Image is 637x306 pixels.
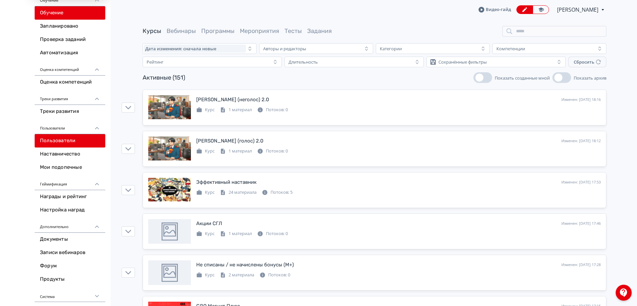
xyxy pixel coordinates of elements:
a: Задания [307,27,332,35]
a: Треки развития [35,105,105,118]
a: Автоматизация [35,46,105,60]
div: Курс [196,272,215,278]
button: Авторы и редакторы [259,43,373,54]
div: Изменен: [DATE] 18:12 [561,138,601,144]
a: Тесты [285,27,302,35]
a: Программы [201,27,235,35]
a: Мои подопечные [35,161,105,174]
a: Настройка наград [35,203,105,217]
a: Записи вебинаров [35,246,105,259]
div: Курс [196,230,215,237]
div: Не списаны / не начислены бонусы (М+) [196,261,294,269]
div: Потоков: 0 [260,272,290,278]
div: Потоков: 0 [257,230,288,237]
a: Форум [35,259,105,273]
div: Геймификация [35,174,105,190]
div: Курс [196,148,215,154]
span: Показать архив [574,75,606,81]
div: Дополнительно [35,217,105,233]
a: Продукты [35,273,105,286]
div: Эффективный наставник [196,178,257,186]
div: Оценка компетенций [35,60,105,76]
div: Изменен: [DATE] 17:46 [561,221,601,226]
div: Активные (151) [143,73,185,82]
a: Пользователи [35,134,105,148]
button: Сбросить [568,57,606,67]
div: Категории [380,46,402,51]
a: Проверка заданий [35,33,105,46]
a: Вебинары [167,27,196,35]
div: Курс [196,107,215,113]
div: Потоков: 0 [257,148,288,154]
div: ИТ СГЛ (голос) 2.0 [196,137,264,145]
div: Сохранённые фильтры [438,59,487,65]
div: ИТ СГЛ (неголос) 2.0 [196,96,269,104]
div: Изменен: [DATE] 17:28 [561,262,601,268]
div: Потоков: 0 [257,107,288,113]
button: Длительность [285,57,424,67]
div: Длительность [289,59,318,65]
div: 24 материала [220,189,257,196]
a: Запланировано [35,20,105,33]
div: Потоков: 5 [262,189,293,196]
a: Наставничество [35,148,105,161]
div: Треки развития [35,89,105,105]
button: Категории [376,43,490,54]
span: Показать созданные мной [495,75,550,81]
div: 1 материал [220,230,252,237]
span: Дата изменения: сначала новые [145,46,216,51]
a: Награды и рейтинг [35,190,105,203]
a: Видео-гайд [478,6,511,13]
a: Курсы [143,27,161,35]
div: Курс [196,189,215,196]
span: Диана Лостанова [557,6,599,14]
a: Оценка компетенций [35,76,105,89]
a: Переключиться в режим ученика [533,5,549,14]
div: 1 материал [220,148,252,154]
button: Компетенции [492,43,606,54]
div: 2 материала [220,272,254,278]
button: Дата изменения: сначала новые [143,43,257,54]
div: Акции СГЛ [196,220,222,227]
div: Авторы и редакторы [263,46,306,51]
div: Компетенции [496,46,525,51]
button: Сохранённые фильтры [426,57,566,67]
div: Изменен: [DATE] 18:16 [561,97,601,103]
div: Рейтинг [147,59,164,65]
a: Документы [35,233,105,246]
div: Изменен: [DATE] 17:53 [561,179,601,185]
button: Рейтинг [143,57,282,67]
a: Мероприятия [240,27,279,35]
div: 1 материал [220,107,252,113]
div: Система [35,286,105,302]
div: Пользователи [35,118,105,134]
a: Обучение [35,6,105,20]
